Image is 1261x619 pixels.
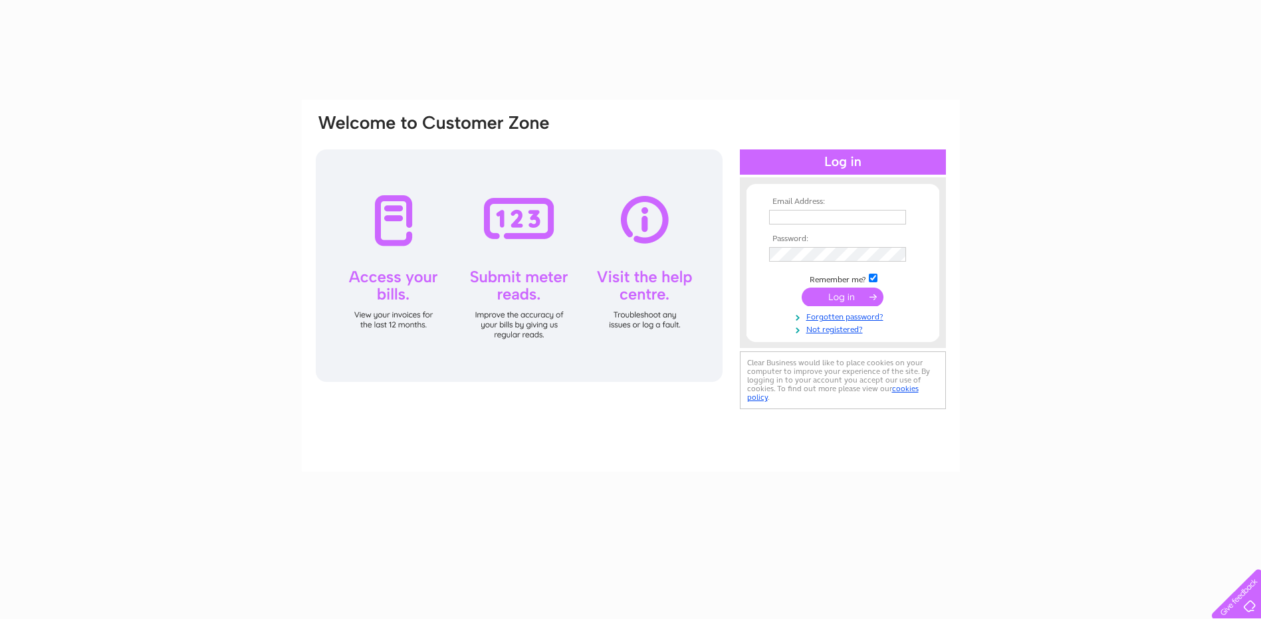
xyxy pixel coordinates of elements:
[769,309,920,322] a: Forgotten password?
[766,197,920,207] th: Email Address:
[740,351,946,409] div: Clear Business would like to place cookies on your computer to improve your experience of the sit...
[802,288,883,306] input: Submit
[769,322,920,335] a: Not registered?
[766,234,920,244] th: Password:
[766,272,920,285] td: Remember me?
[747,384,919,402] a: cookies policy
